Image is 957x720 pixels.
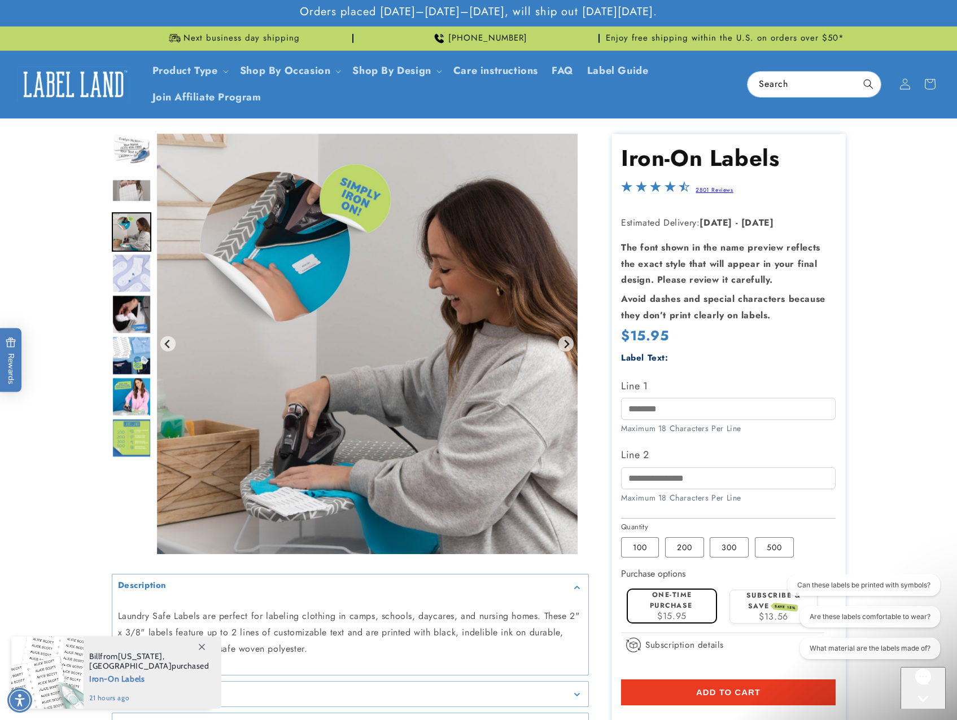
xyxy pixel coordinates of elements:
label: 100 [621,537,659,557]
span: [PHONE_NUMBER] [448,33,527,44]
div: Go to slide 5 [112,171,151,210]
summary: Description [112,574,588,600]
span: Add to cart [696,687,761,697]
button: Add to cart [621,679,836,705]
label: Line 1 [621,377,836,395]
label: Subscribe & save [746,590,801,611]
p: Estimated Delivery: [621,215,836,231]
img: null [112,179,151,202]
button: Next slide [558,336,574,352]
img: Iron-On Labels - Label Land [112,418,151,458]
span: Orders placed [DATE]–[DATE]–[DATE], will ship out [DATE][DATE]. [300,5,657,19]
label: 500 [755,537,794,557]
div: Go to slide 7 [112,253,151,293]
div: Maximum 18 Characters Per Line [621,423,836,434]
span: FAQ [552,64,574,77]
legend: Quantity [621,521,649,533]
iframe: Gorgias live chat messenger [901,667,946,709]
strong: [DATE] [741,216,774,229]
div: Maximum 18 Characters Per Line [621,492,836,504]
span: Subscription details [645,638,724,652]
h1: Iron-On Labels [621,143,836,173]
summary: Shop By Occasion [233,58,346,84]
label: Label Text: [621,352,668,364]
span: 21 hours ago [89,693,209,703]
label: One-time purchase [650,590,693,611]
div: Announcement [112,27,353,50]
a: Care instructions [447,58,545,84]
a: 2801 Reviews - open in a new tab [696,186,733,194]
span: Care instructions [453,64,538,77]
span: Bill [89,651,100,661]
strong: The font shown in the name preview reflects the exact style that will appear in your final design... [621,241,820,287]
img: Iron-On Labels - Label Land [112,253,151,293]
span: Rewards [6,337,16,384]
a: Join Affiliate Program [146,84,268,111]
a: Shop By Design [352,63,431,78]
span: 4.5-star overall rating [621,184,690,197]
span: from , purchased [89,652,209,671]
strong: [DATE] [700,216,732,229]
summary: Product Type [146,58,233,84]
span: $13.56 [759,610,788,623]
label: 300 [710,537,749,557]
img: Iron-On Labels - Label Land [112,295,151,334]
label: Line 2 [621,446,836,464]
div: Go to slide 11 [112,418,151,458]
div: Go to slide 6 [112,212,151,252]
div: Go to slide 4 [112,130,151,169]
summary: Features [112,682,588,707]
div: Announcement [604,27,846,50]
strong: Avoid dashes and special characters because they don’t print clearly on labels. [621,292,825,322]
div: Go to slide 9 [112,336,151,375]
p: Laundry Safe Labels are perfect for labeling clothing in camps, schools, daycares, and nursing ho... [118,608,583,657]
h2: Description [118,580,167,591]
label: Purchase options [621,567,685,580]
span: Label Guide [587,64,649,77]
span: Shop By Occasion [240,64,331,77]
span: [US_STATE] [118,651,163,661]
div: Announcement [358,27,600,50]
button: Search [856,72,881,96]
img: Iron-On Labels - Label Land [112,336,151,375]
span: Next business day shipping [183,33,300,44]
strong: - [736,216,738,229]
a: Label Land [13,63,134,106]
span: Join Affiliate Program [152,91,261,104]
div: Accessibility Menu [7,688,32,713]
img: Iron-on name labels with an iron [112,130,151,169]
span: SAVE 15% [772,603,798,612]
span: Iron-On Labels [89,671,209,685]
a: Label Guide [580,58,656,84]
summary: Shop By Design [346,58,446,84]
div: Go to slide 10 [112,377,151,416]
a: Product Type [152,63,218,78]
img: Iron-On Labels - Label Land [112,377,151,416]
button: Previous slide [160,336,176,352]
span: Enjoy free shipping within the U.S. on orders over $50* [606,33,844,44]
span: [GEOGRAPHIC_DATA] [89,661,172,671]
iframe: Gorgias live chat conversation starters [780,574,946,669]
span: $15.95 [621,326,669,345]
img: Label Land [17,67,130,102]
span: $15.95 [657,609,687,622]
img: Iron-On Labels - Label Land [112,212,151,252]
label: 200 [665,537,704,557]
div: Go to slide 8 [112,295,151,334]
a: FAQ [545,58,580,84]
